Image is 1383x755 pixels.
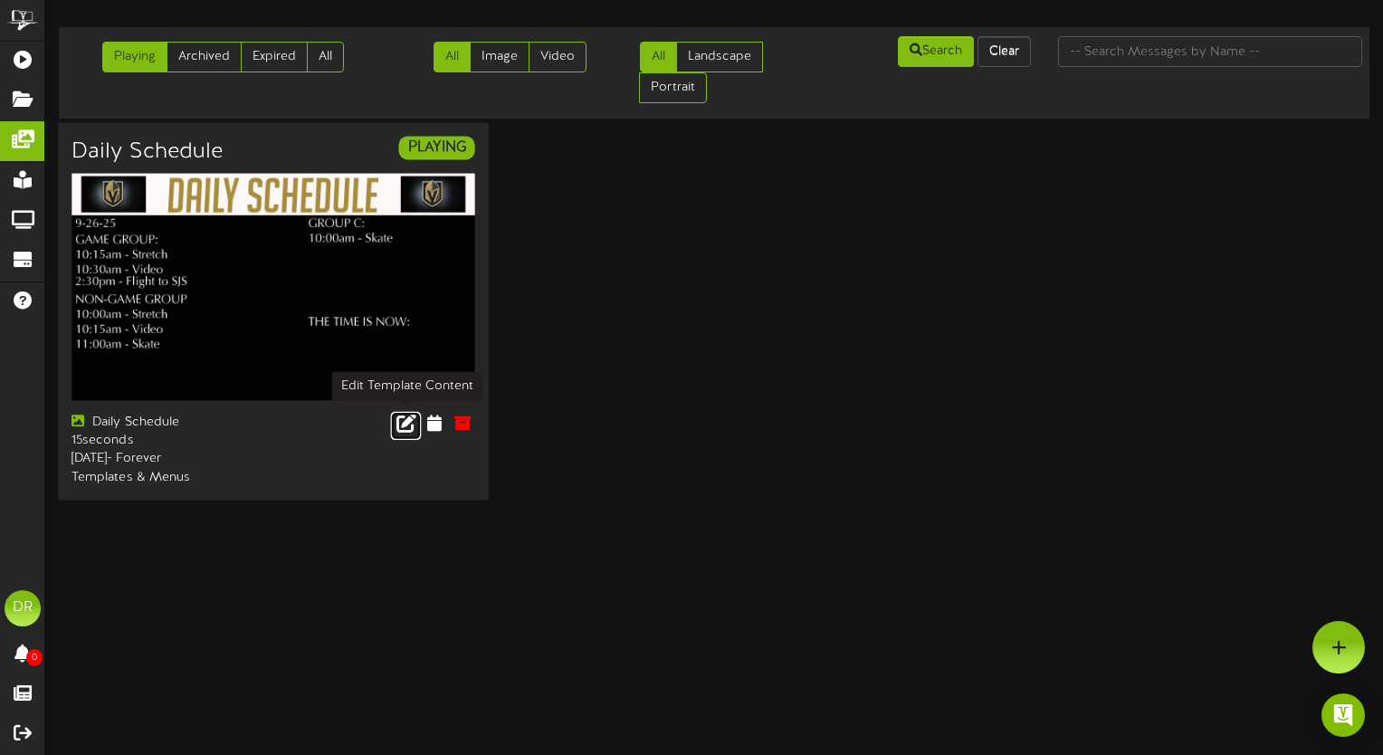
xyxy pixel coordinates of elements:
div: DR [5,590,41,626]
a: Playing [102,42,167,72]
h3: Daily Schedule [72,140,222,164]
input: -- Search Messages by Name -- [1058,36,1362,67]
a: Image [470,42,529,72]
a: All [640,42,677,72]
div: Daily Schedule [72,415,260,433]
div: Open Intercom Messenger [1321,693,1365,737]
a: Expired [241,42,308,72]
a: All [434,42,471,72]
button: Clear [978,36,1031,67]
div: 15 seconds [72,433,260,451]
a: Archived [167,42,242,72]
span: 0 [26,649,43,666]
img: 5525031a-c26e-4794-9283-052b37df183e.png [72,174,475,401]
div: [DATE] - Forever [72,451,260,469]
a: All [307,42,344,72]
a: Portrait [639,72,707,103]
a: Video [529,42,587,72]
div: Templates & Menus [72,469,260,487]
button: Search [898,36,974,67]
strong: PLAYING [408,139,466,156]
a: Landscape [676,42,763,72]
